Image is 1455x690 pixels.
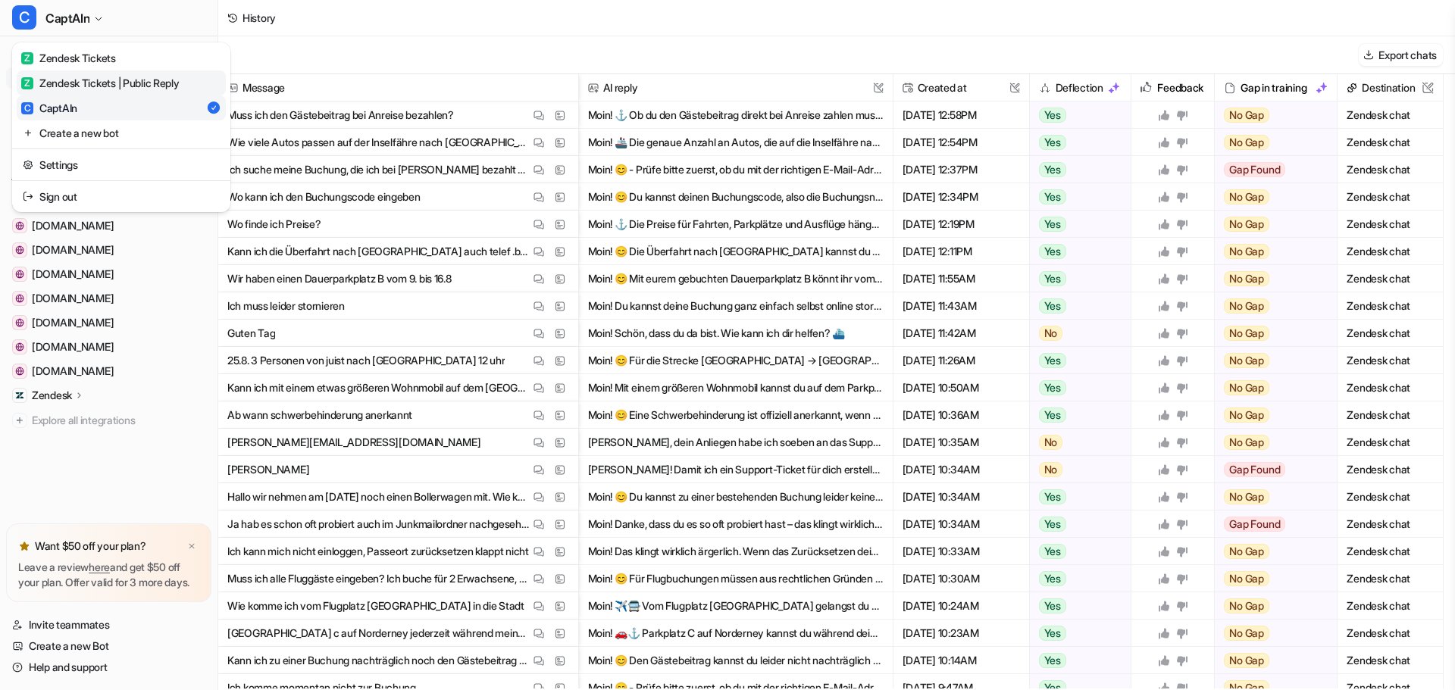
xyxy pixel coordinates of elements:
img: reset [23,189,33,205]
div: CCaptAIn [12,42,230,212]
div: CaptAIn [21,100,77,116]
img: reset [23,157,33,173]
a: Create a new bot [17,120,226,145]
span: C [21,102,33,114]
span: Z [21,52,33,64]
div: Zendesk Tickets | Public Reply [21,75,180,91]
span: C [12,5,36,30]
a: Sign out [17,184,226,209]
div: Zendesk Tickets [21,50,116,66]
span: Z [21,77,33,89]
a: Settings [17,152,226,177]
img: reset [23,125,33,141]
span: CaptAIn [45,8,89,29]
